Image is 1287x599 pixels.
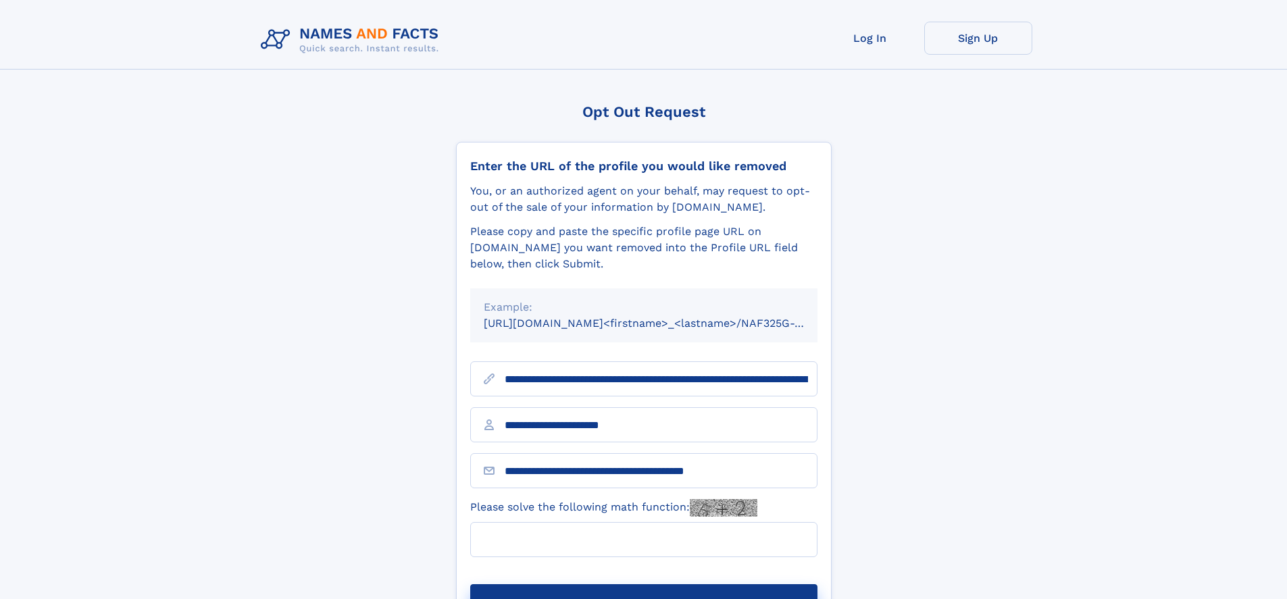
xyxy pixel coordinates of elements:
div: Example: [484,299,804,315]
div: Enter the URL of the profile you would like removed [470,159,817,174]
div: Opt Out Request [456,103,832,120]
a: Sign Up [924,22,1032,55]
div: You, or an authorized agent on your behalf, may request to opt-out of the sale of your informatio... [470,183,817,215]
label: Please solve the following math function: [470,499,757,517]
div: Please copy and paste the specific profile page URL on [DOMAIN_NAME] you want removed into the Pr... [470,224,817,272]
small: [URL][DOMAIN_NAME]<firstname>_<lastname>/NAF325G-xxxxxxxx [484,317,843,330]
a: Log In [816,22,924,55]
img: Logo Names and Facts [255,22,450,58]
